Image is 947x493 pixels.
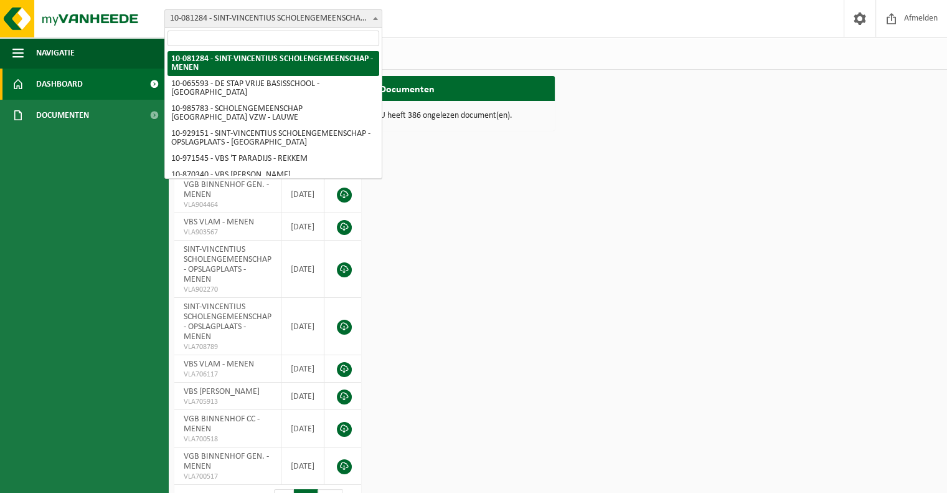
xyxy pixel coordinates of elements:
span: 10-081284 - SINT-VINCENTIUS SCHOLENGEMEENSCHAP - MENEN [165,10,382,27]
h2: Documenten [367,76,447,100]
td: [DATE] [281,355,324,383]
span: VLA706117 [184,370,271,380]
span: VLA903567 [184,227,271,237]
span: VBS [PERSON_NAME] [184,387,260,396]
li: 10-870340 - VBS [PERSON_NAME] [167,167,379,183]
span: SINT-VINCENTIUS SCHOLENGEMEENSCHAP - OPSLAGPLAATS - MENEN [184,302,271,342]
span: Dashboard [36,69,83,100]
span: Documenten [36,100,89,131]
span: VLA902270 [184,285,271,295]
li: 10-065593 - DE STAP VRIJE BASISSCHOOL - [GEOGRAPHIC_DATA] [167,76,379,101]
li: 10-929151 - SINT-VINCENTIUS SCHOLENGEMEENSCHAP - OPSLAGPLAATS - [GEOGRAPHIC_DATA] [167,126,379,151]
td: [DATE] [281,176,324,213]
span: VGB BINNENHOF GEN. - MENEN [184,180,269,199]
td: [DATE] [281,213,324,241]
span: VLA705913 [184,397,271,407]
li: 10-971545 - VBS 'T PARADIJS - REKKEM [167,151,379,167]
span: Navigatie [36,37,75,69]
span: 10-081284 - SINT-VINCENTIUS SCHOLENGEMEENSCHAP - MENEN [164,9,382,28]
td: [DATE] [281,383,324,410]
span: VLA904464 [184,200,271,210]
span: VGB BINNENHOF CC - MENEN [184,414,260,434]
td: [DATE] [281,241,324,298]
li: 10-081284 - SINT-VINCENTIUS SCHOLENGEMEENSCHAP - MENEN [167,51,379,76]
span: VLA708789 [184,342,271,352]
td: [DATE] [281,410,324,448]
span: VBS VLAM - MENEN [184,360,254,369]
td: [DATE] [281,298,324,355]
td: [DATE] [281,448,324,485]
span: VLA700518 [184,434,271,444]
span: VGB BINNENHOF GEN. - MENEN [184,452,269,471]
p: U heeft 386 ongelezen document(en). [380,112,542,120]
span: VBS VLAM - MENEN [184,218,254,227]
li: 10-985783 - SCHOLENGEMEENSCHAP [GEOGRAPHIC_DATA] VZW - LAUWE [167,101,379,126]
span: SINT-VINCENTIUS SCHOLENGEMEENSCHAP - OPSLAGPLAATS - MENEN [184,245,271,284]
span: VLA700517 [184,472,271,482]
